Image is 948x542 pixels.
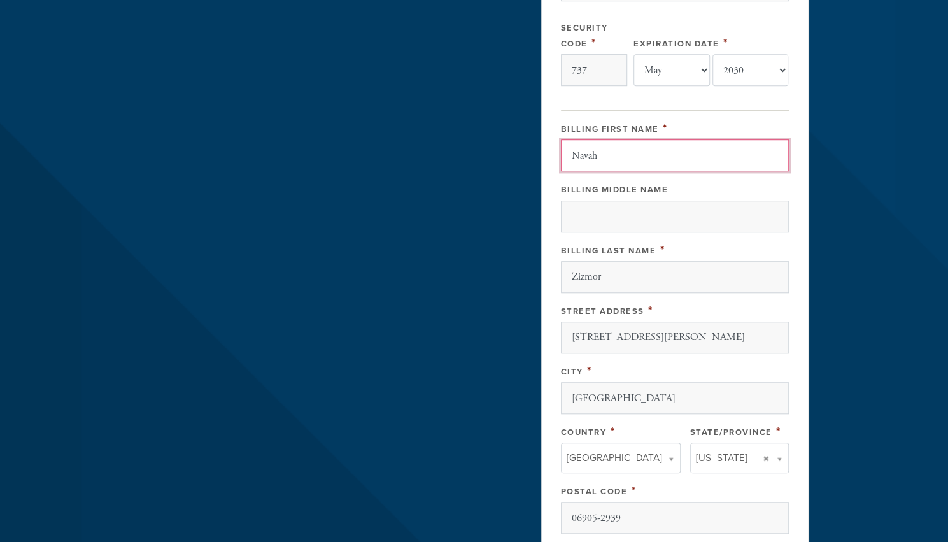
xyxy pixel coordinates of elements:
[690,427,772,438] label: State/Province
[561,367,583,377] label: City
[561,124,659,134] label: Billing First Name
[591,36,597,50] span: This field is required.
[633,54,710,86] select: Expiration Date month
[712,54,789,86] select: Expiration Date year
[561,427,607,438] label: Country
[587,364,592,378] span: This field is required.
[696,450,747,466] span: [US_STATE]
[723,36,728,50] span: This field is required.
[561,246,656,256] label: Billing Last Name
[561,487,628,497] label: Postal Code
[690,443,789,473] a: [US_STATE]
[561,443,681,473] a: [GEOGRAPHIC_DATA]
[561,23,608,49] label: Security Code
[611,424,616,438] span: This field is required.
[632,483,637,497] span: This field is required.
[663,121,668,135] span: This field is required.
[561,185,669,195] label: Billing Middle Name
[567,450,662,466] span: [GEOGRAPHIC_DATA]
[776,424,781,438] span: This field is required.
[561,306,644,317] label: Street Address
[648,303,653,317] span: This field is required.
[633,39,719,49] label: Expiration Date
[660,243,665,257] span: This field is required.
